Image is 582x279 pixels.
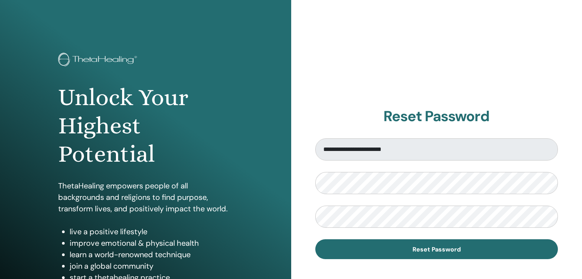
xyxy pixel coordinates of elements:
[315,239,558,259] button: Reset Password
[70,237,233,249] li: improve emotional & physical health
[58,180,233,214] p: ThetaHealing empowers people of all backgrounds and religions to find purpose, transform lives, a...
[70,260,233,272] li: join a global community
[58,83,233,169] h1: Unlock Your Highest Potential
[315,108,558,125] h2: Reset Password
[70,226,233,237] li: live a positive lifestyle
[412,245,461,253] span: Reset Password
[70,249,233,260] li: learn a world-renowned technique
